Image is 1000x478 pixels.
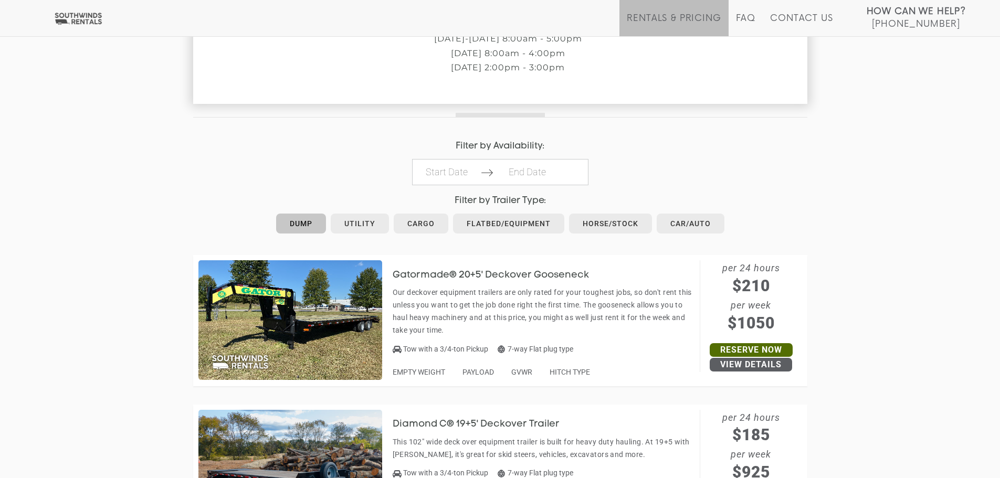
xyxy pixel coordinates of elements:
[569,214,652,233] a: Horse/Stock
[198,260,382,380] img: SW012 - Gatormade 20+5' Deckover Gooseneck
[700,311,802,335] span: $1050
[700,274,802,298] span: $210
[276,214,326,233] a: Dump
[627,13,721,36] a: Rentals & Pricing
[393,435,694,461] p: This 102" wide deck over equipment trailer is built for heavy duty hauling. At 19+5 with [PERSON_...
[867,6,966,17] strong: How Can We Help?
[52,12,104,25] img: Southwinds Rentals Logo
[462,368,494,376] span: PAYLOAD
[403,469,488,477] span: Tow with a 3/4-ton Pickup
[736,13,756,36] a: FAQ
[331,214,389,233] a: Utility
[657,214,724,233] a: Car/Auto
[393,420,575,428] a: Diamond C® 19+5' Deckover Trailer
[511,368,532,376] span: GVWR
[710,343,793,357] a: Reserve Now
[393,270,605,279] a: Gatormade® 20+5' Deckover Gooseneck
[550,368,590,376] span: HITCH TYPE
[453,214,564,233] a: Flatbed/Equipment
[872,19,960,29] span: [PHONE_NUMBER]
[193,49,823,58] p: [DATE] 8:00am - 4:00pm
[710,358,792,371] a: View Details
[498,469,573,477] span: 7-way Flat plug type
[393,368,445,376] span: EMPTY WEIGHT
[867,5,966,28] a: How Can We Help? [PHONE_NUMBER]
[700,260,802,335] span: per 24 hours per week
[193,63,823,72] p: [DATE] 2:00pm - 3:00pm
[393,286,694,336] p: Our deckover equipment trailers are only rated for your toughest jobs, so don't rent this unless ...
[700,423,802,447] span: $185
[393,419,575,430] h3: Diamond C® 19+5' Deckover Trailer
[393,270,605,281] h3: Gatormade® 20+5' Deckover Gooseneck
[193,196,807,206] h4: Filter by Trailer Type:
[193,141,807,151] h4: Filter by Availability:
[770,13,833,36] a: Contact Us
[403,345,488,353] span: Tow with a 3/4-ton Pickup
[193,34,823,44] p: [DATE]-[DATE] 8:00am - 5:00pm
[394,214,448,233] a: Cargo
[498,345,573,353] span: 7-way Flat plug type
